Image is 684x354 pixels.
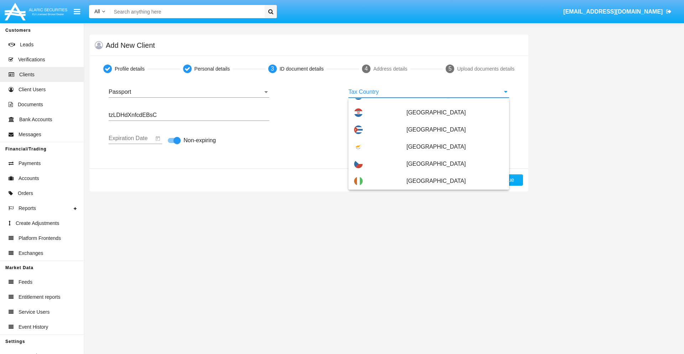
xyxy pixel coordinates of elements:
[271,66,274,72] span: 3
[373,65,408,73] div: Address details
[19,278,32,286] span: Feeds
[280,65,324,73] div: ID document details
[195,65,230,73] div: Personal details
[19,175,39,182] span: Accounts
[19,86,46,93] span: Client Users
[19,160,41,167] span: Payments
[560,2,675,22] a: [EMAIL_ADDRESS][DOMAIN_NAME]
[406,104,503,121] span: [GEOGRAPHIC_DATA]
[19,235,61,242] span: Platform Frontends
[16,220,59,227] span: Create Adjustments
[18,101,43,108] span: Documents
[183,136,216,145] span: Non-expiring
[115,65,145,73] div: Profile details
[19,323,48,331] span: Event History
[19,293,61,301] span: Entitlement reports
[89,8,110,15] a: All
[563,9,663,15] span: [EMAIL_ADDRESS][DOMAIN_NAME]
[406,155,503,173] span: [GEOGRAPHIC_DATA]
[18,56,45,63] span: Verifications
[19,116,52,123] span: Bank Accounts
[106,42,155,48] h5: Add New Client
[20,41,33,48] span: Leads
[4,1,68,22] img: Logo image
[457,65,514,73] div: Upload documents details
[19,205,36,212] span: Reports
[18,190,33,197] span: Orders
[406,121,503,138] span: [GEOGRAPHIC_DATA]
[19,71,35,78] span: Clients
[19,308,50,316] span: Service Users
[94,9,100,14] span: All
[110,5,262,18] input: Search
[449,66,452,72] span: 5
[154,134,162,143] button: Open calendar
[19,131,41,138] span: Messages
[406,138,503,155] span: [GEOGRAPHIC_DATA]
[406,173,503,190] span: [GEOGRAPHIC_DATA]
[109,89,131,95] span: Passport
[364,66,368,72] span: 4
[19,250,43,257] span: Exchanges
